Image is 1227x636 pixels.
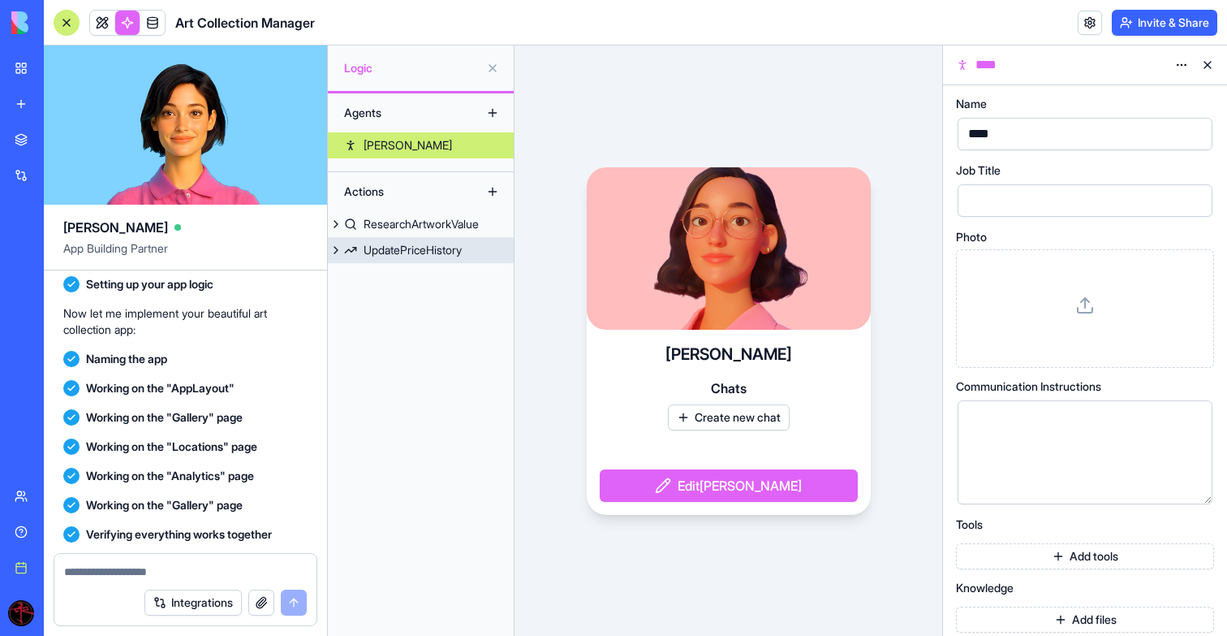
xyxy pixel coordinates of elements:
[86,276,213,292] span: Setting up your app logic
[956,231,987,243] span: Photo
[956,381,1101,392] span: Communication Instructions
[668,405,790,430] button: Create new chat
[711,379,747,398] span: Chats
[86,526,272,543] span: Verifying everything works together
[8,600,34,626] img: ACg8ocIbUg-x2TAe2T1RQwHbRhF5XIqbFNjL9UrpKROvKpxxqT_JpC-KXA=s96-c
[600,469,858,502] button: Edit[PERSON_NAME]
[665,343,792,366] h4: [PERSON_NAME]
[956,519,983,530] span: Tools
[63,240,308,270] span: App Building Partner
[336,179,466,205] div: Actions
[86,468,254,484] span: Working on the "Analytics" page
[364,137,452,154] div: [PERSON_NAME]
[86,497,243,513] span: Working on the "Gallery" page
[956,165,1001,176] span: Job Title
[86,409,243,426] span: Working on the "Gallery" page
[364,216,479,232] div: ResearchArtworkValue
[956,607,1214,633] button: Add files
[175,13,315,32] h1: Art Collection Manager
[328,132,514,158] a: [PERSON_NAME]
[11,11,112,34] img: logo
[336,100,466,126] div: Agents
[328,237,514,263] a: UpdatePriceHistory
[144,590,242,616] button: Integrations
[328,211,514,237] a: ResearchArtworkValue
[956,98,987,110] span: Name
[63,305,308,338] p: Now let me implement your beautiful art collection app:
[956,582,1014,594] span: Knowledge
[344,60,480,76] span: Logic
[86,351,167,367] span: Naming the app
[86,439,257,455] span: Working on the "Locations" page
[956,543,1214,569] button: Add tools
[364,242,462,258] div: UpdatePriceHistory
[86,380,235,396] span: Working on the "AppLayout"
[63,218,168,237] span: [PERSON_NAME]
[1112,10,1217,36] button: Invite & Share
